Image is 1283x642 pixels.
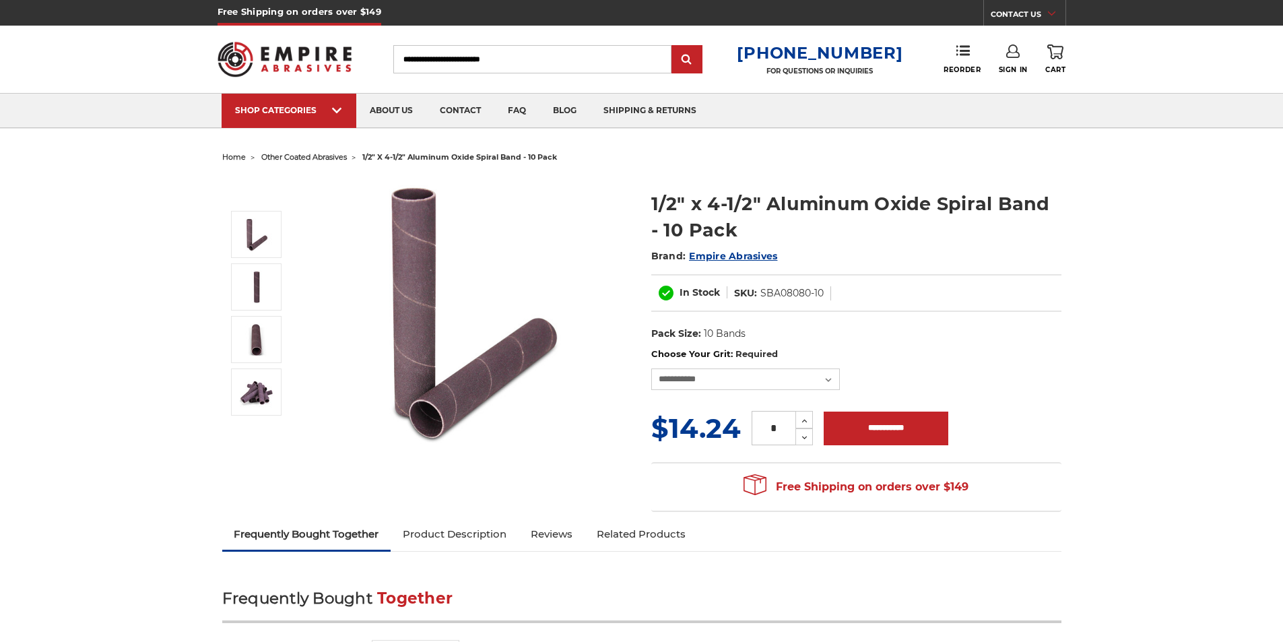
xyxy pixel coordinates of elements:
[999,65,1028,74] span: Sign In
[222,152,246,162] a: home
[222,589,372,608] span: Frequently Bought
[704,327,746,341] dd: 10 Bands
[651,250,686,262] span: Brand:
[651,348,1061,361] label: Choose Your Grit:
[377,589,453,608] span: Together
[356,94,426,128] a: about us
[222,519,391,549] a: Frequently Bought Together
[391,519,519,549] a: Product Description
[362,152,557,162] span: 1/2" x 4-1/2" aluminum oxide spiral band - 10 pack
[218,33,352,86] img: Empire Abrasives
[944,65,981,74] span: Reorder
[651,412,741,445] span: $14.24
[737,43,902,63] a: [PHONE_NUMBER]
[337,176,607,446] img: 1/2" x 4-1/2" Spiral Bands Aluminum Oxide
[735,348,778,359] small: Required
[651,327,701,341] dt: Pack Size:
[651,191,1061,243] h1: 1/2" x 4-1/2" Aluminum Oxide Spiral Band - 10 Pack
[1045,44,1065,74] a: Cart
[1045,65,1065,74] span: Cart
[760,286,824,300] dd: SBA08080-10
[585,519,698,549] a: Related Products
[680,286,720,298] span: In Stock
[519,519,585,549] a: Reviews
[991,7,1065,26] a: CONTACT US
[689,250,777,262] a: Empire Abrasives
[240,270,273,304] img: 1/2" x 4-1/2" Spiral Bands AOX
[734,286,757,300] dt: SKU:
[539,94,590,128] a: blog
[240,323,273,356] img: 1/2" x 4-1/2" Aluminum Oxide Spiral Bands
[673,46,700,73] input: Submit
[240,218,273,251] img: 1/2" x 4-1/2" Spiral Bands Aluminum Oxide
[240,375,273,409] img: 1/2" x 4-1/2" AOX Spiral Bands
[235,105,343,115] div: SHOP CATEGORIES
[590,94,710,128] a: shipping & returns
[494,94,539,128] a: faq
[261,152,347,162] a: other coated abrasives
[944,44,981,73] a: Reorder
[737,67,902,75] p: FOR QUESTIONS OR INQUIRIES
[426,94,494,128] a: contact
[744,474,968,501] span: Free Shipping on orders over $149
